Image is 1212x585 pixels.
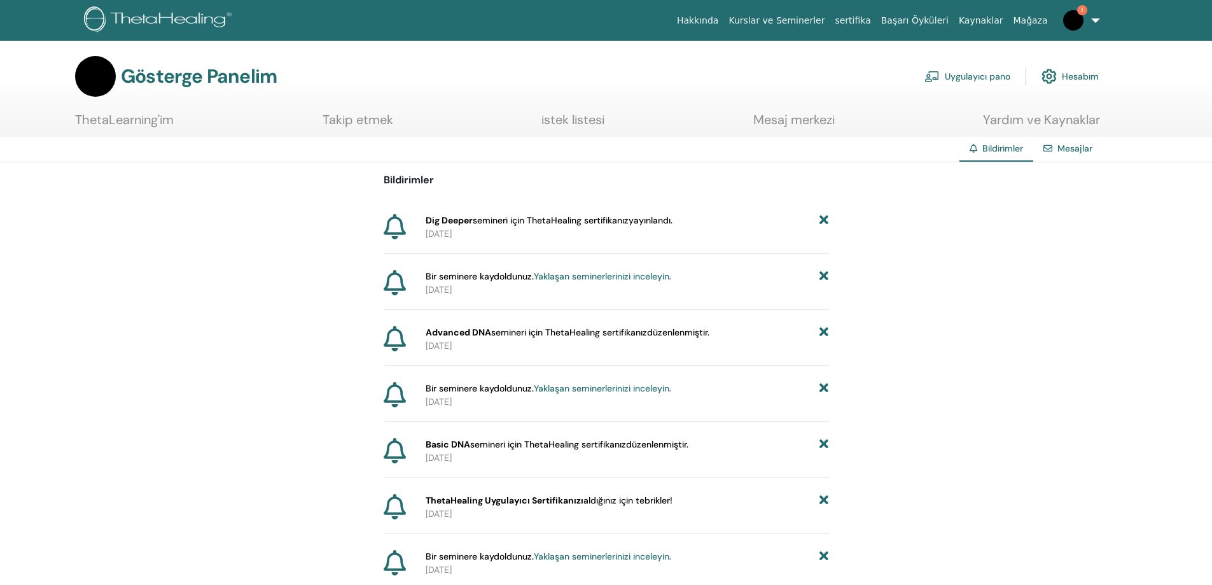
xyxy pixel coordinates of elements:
[753,112,835,137] a: Mesaj merkezi
[881,15,949,25] font: Başarı Öyküleri
[75,56,116,97] img: default.jpg
[626,439,688,450] font: düzenlenmiştir.
[677,15,719,25] font: Hakkında
[75,111,174,128] font: ThetaLearning'im
[983,112,1100,137] a: Yardım ve Kaynaklar
[982,143,1023,154] font: Bildirimler
[426,271,534,282] font: Bir seminere kaydoldunuz.
[647,327,709,338] font: düzenlenmiştir.
[426,551,534,562] font: Bir seminere kaydoldunuz.
[945,71,1010,83] font: Uygulayıcı pano
[924,71,940,82] img: chalkboard-teacher.svg
[1041,62,1099,90] a: Hesabım
[323,112,393,137] a: Takip etmek
[670,495,672,506] font: !
[121,64,277,88] font: Gösterge Panelim
[534,551,671,562] a: Yaklaşan seminerlerinizi inceleyin.
[983,111,1100,128] font: Yardım ve Kaynaklar
[1041,66,1057,87] img: cog.svg
[426,383,534,394] font: Bir seminere kaydoldunuz.
[583,495,670,506] font: aldığınız için tebrikler
[473,215,629,226] font: semineri için ThetaHealing sertifikanız
[1013,15,1047,25] font: Mağaza
[426,396,452,407] font: [DATE]
[835,15,870,25] font: sertifika
[541,112,604,137] a: istek listesi
[426,452,452,463] font: [DATE]
[426,508,452,519] font: [DATE]
[1008,9,1052,32] a: Mağaza
[924,62,1010,90] a: Uygulayıcı pano
[323,111,393,128] font: Takip etmek
[830,9,875,32] a: sertifika
[426,228,452,239] font: [DATE]
[541,111,604,128] font: istek listesi
[534,383,671,394] a: Yaklaşan seminerlerinizi inceleyin.
[1057,143,1092,154] a: Mesajlar
[84,6,236,35] img: logo.png
[75,112,174,137] a: ThetaLearning'im
[876,9,954,32] a: Başarı Öyküleri
[1062,71,1099,83] font: Hesabım
[629,215,672,226] font: yayınlandı.
[426,564,452,575] font: [DATE]
[384,173,434,187] font: Bildirimler
[491,327,647,338] font: semineri için ThetaHealing sertifikanız
[753,111,835,128] font: Mesaj merkezi
[672,9,724,32] a: Hakkında
[534,271,671,282] a: Yaklaşan seminerlerinizi inceleyin.
[426,495,583,506] font: ThetaHealing Uygulayıcı Sertifikanızı
[723,9,830,32] a: Kurslar ve Seminerler
[959,15,1003,25] font: Kaynaklar
[426,439,470,450] font: Basic DNA
[426,284,452,295] font: [DATE]
[1081,6,1083,14] font: 1
[470,439,626,450] font: semineri için ThetaHealing sertifikanız
[954,9,1008,32] a: Kaynaklar
[1063,10,1083,31] img: default.jpg
[426,215,473,226] font: Dig Deeper
[426,327,491,338] font: Advanced DNA
[728,15,825,25] font: Kurslar ve Seminerler
[426,340,452,351] font: [DATE]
